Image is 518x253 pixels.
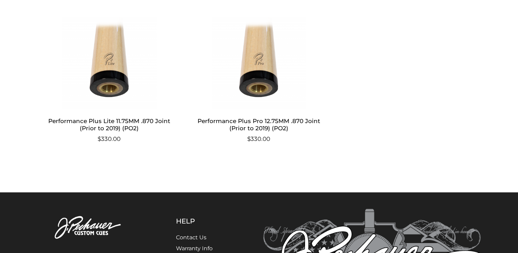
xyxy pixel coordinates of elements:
[43,17,176,143] a: Performance Plus Lite 11.75MM .870 Joint (Prior to 2019) (PO2) $330.00
[176,245,213,252] a: Warranty Info
[176,217,229,225] h5: Help
[37,209,142,247] img: Pechauer Custom Cues
[192,115,325,135] h2: Performance Plus Pro 12.75MM .870 Joint (Prior to 2019) (PO2)
[247,135,251,142] span: $
[43,17,176,109] img: Performance Plus Lite 11.75MM .870 Joint (Prior to 2019) (PO2)
[192,17,325,143] a: Performance Plus Pro 12.75MM .870 Joint (Prior to 2019) (PO2) $330.00
[176,234,206,241] a: Contact Us
[98,135,101,142] span: $
[192,17,325,109] img: Performance Plus Pro 12.75MM .870 Joint (Prior to 2019) (PO2)
[98,135,121,142] bdi: 330.00
[247,135,270,142] bdi: 330.00
[43,115,176,135] h2: Performance Plus Lite 11.75MM .870 Joint (Prior to 2019) (PO2)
